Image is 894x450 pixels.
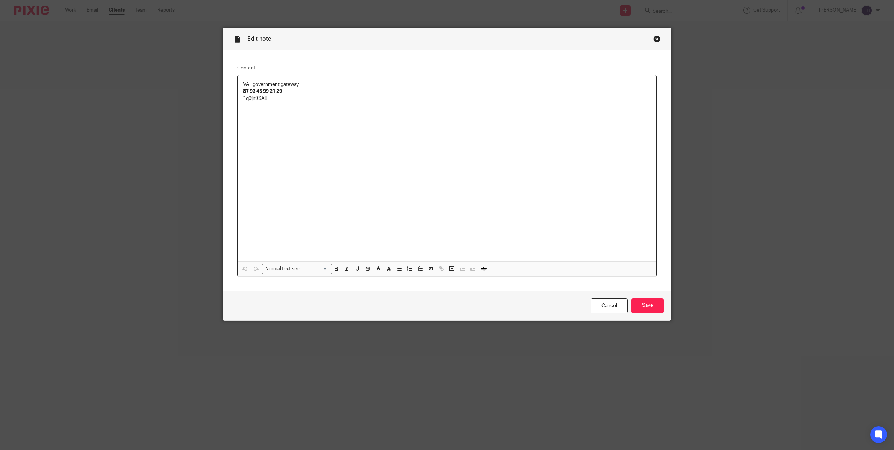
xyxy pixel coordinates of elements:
p: VAT government gateway [243,81,651,88]
a: Cancel [591,298,628,313]
p: 1q9jn9SA!! [243,95,651,102]
label: Content [237,64,657,71]
div: Close this dialog window [653,35,660,42]
input: Save [631,298,664,313]
span: Normal text size [264,265,302,273]
strong: 87 93 45 99 21 29 [243,89,282,94]
div: Search for option [262,264,332,274]
span: Edit note [247,36,271,42]
input: Search for option [303,265,328,273]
